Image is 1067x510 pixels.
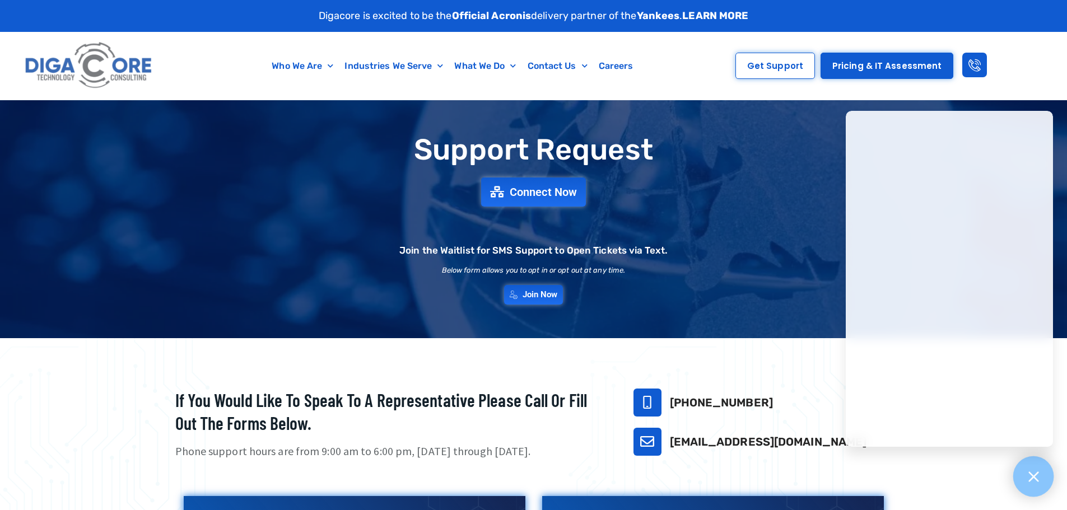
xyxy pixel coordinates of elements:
a: 732-646-5725 [633,389,661,417]
nav: Menu [210,53,696,79]
a: [PHONE_NUMBER] [670,396,773,409]
strong: Official Acronis [452,10,532,22]
a: Pricing & IT Assessment [821,53,953,79]
iframe: Chatgenie Messenger [846,111,1053,447]
a: Who We Are [266,53,339,79]
a: Join Now [504,285,563,305]
h2: Below form allows you to opt in or opt out at any time. [442,266,626,274]
img: Digacore logo 1 [22,38,156,94]
a: Connect Now [481,177,586,207]
a: Careers [593,53,639,79]
h2: Join the Waitlist for SMS Support to Open Tickets via Text. [399,246,668,255]
a: support@digacore.com [633,428,661,456]
a: [EMAIL_ADDRESS][DOMAIN_NAME] [670,435,867,448]
span: Connect Now [510,186,577,198]
p: Digacore is excited to be the delivery partner of the . [319,8,749,24]
strong: Yankees [637,10,680,22]
h2: If you would like to speak to a representative please call or fill out the forms below. [175,389,605,435]
p: Phone support hours are from 9:00 am to 6:00 pm, [DATE] through [DATE]. [175,443,605,460]
h1: Support Request [147,134,920,166]
a: Contact Us [522,53,593,79]
a: Get Support [735,53,815,79]
span: Pricing & IT Assessment [832,62,942,70]
a: What We Do [449,53,521,79]
span: Get Support [747,62,803,70]
span: Join Now [523,291,558,299]
a: Industries We Serve [339,53,449,79]
a: LEARN MORE [682,10,748,22]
